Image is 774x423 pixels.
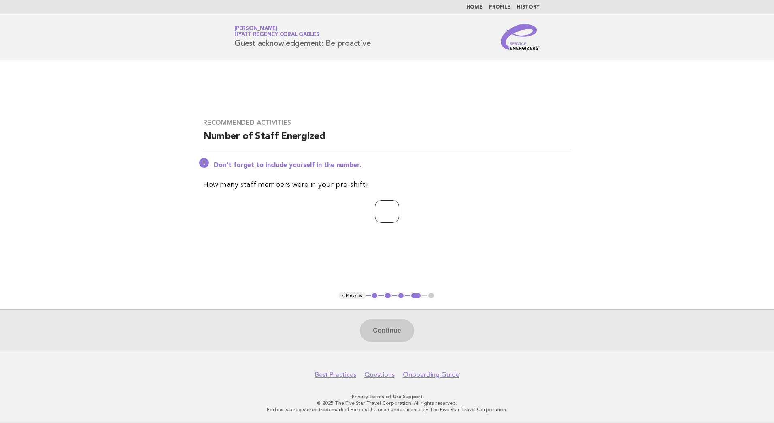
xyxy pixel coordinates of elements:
p: How many staff members were in your pre-shift? [203,179,571,190]
p: Don't forget to include yourself in the number. [214,161,571,169]
img: Service Energizers [501,24,540,50]
button: 3 [397,292,405,300]
a: Onboarding Guide [403,371,459,379]
button: < Previous [339,292,365,300]
button: 1 [371,292,379,300]
button: 4 [410,292,422,300]
a: Terms of Use [369,394,402,399]
a: Home [466,5,483,10]
a: Privacy [352,394,368,399]
a: Best Practices [315,371,356,379]
h1: Guest acknowledgement: Be proactive [234,26,370,47]
a: Profile [489,5,510,10]
a: Questions [364,371,395,379]
p: Forbes is a registered trademark of Forbes LLC used under license by The Five Star Travel Corpora... [139,406,635,413]
a: History [517,5,540,10]
button: 2 [384,292,392,300]
h2: Number of Staff Energized [203,130,571,150]
a: [PERSON_NAME]Hyatt Regency Coral Gables [234,26,319,37]
a: Support [403,394,423,399]
h3: Recommended activities [203,119,571,127]
p: · · [139,393,635,400]
p: © 2025 The Five Star Travel Corporation. All rights reserved. [139,400,635,406]
span: Hyatt Regency Coral Gables [234,32,319,38]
